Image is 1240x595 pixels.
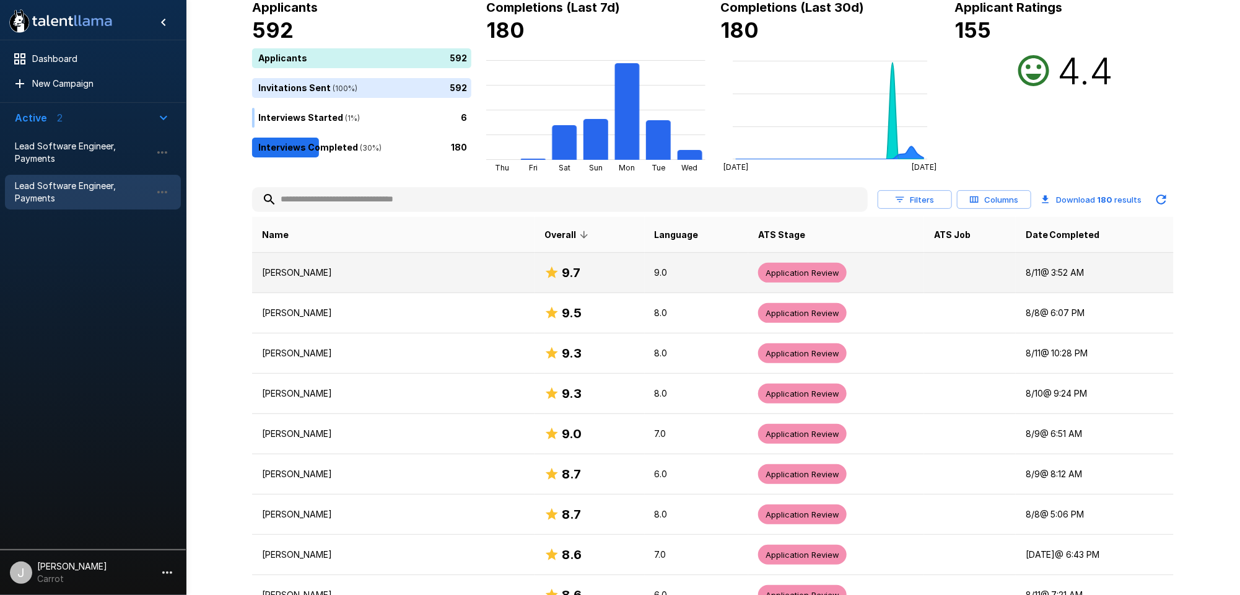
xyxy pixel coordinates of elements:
[262,347,525,359] p: [PERSON_NAME]
[1016,495,1174,535] td: 8/8 @ 5:06 PM
[262,307,525,319] p: [PERSON_NAME]
[562,424,582,444] h6: 9.0
[1036,187,1146,212] button: Download 180 results
[758,469,847,480] span: Application Review
[912,162,937,172] tspan: [DATE]
[1016,535,1174,575] td: [DATE] @ 6:43 PM
[758,428,847,440] span: Application Review
[589,163,603,172] tspan: Sun
[529,163,538,172] tspan: Fri
[723,162,748,172] tspan: [DATE]
[562,384,582,403] h6: 9.3
[252,17,294,43] b: 592
[262,468,525,480] p: [PERSON_NAME]
[655,267,738,279] p: 9.0
[451,141,467,154] p: 180
[655,468,738,480] p: 6.0
[655,508,738,521] p: 8.0
[878,190,952,209] button: Filters
[758,348,847,359] span: Application Review
[655,227,699,242] span: Language
[450,51,467,64] p: 592
[1016,333,1174,374] td: 8/11 @ 10:28 PM
[1016,454,1174,495] td: 8/9 @ 8:12 AM
[1149,187,1174,212] button: Updated Today - 8:25 AM
[758,549,847,561] span: Application Review
[655,549,738,561] p: 7.0
[562,464,581,484] h6: 8.7
[544,227,592,242] span: Overall
[758,509,847,521] span: Application Review
[758,307,847,319] span: Application Review
[486,17,525,43] b: 180
[954,17,991,43] b: 155
[1016,293,1174,333] td: 8/8 @ 6:07 PM
[934,227,971,242] span: ATS Job
[262,508,525,521] p: [PERSON_NAME]
[562,343,582,363] h6: 9.3
[758,227,805,242] span: ATS Stage
[1057,48,1113,93] h2: 4.4
[652,163,665,172] tspan: Tue
[559,163,570,172] tspan: Sat
[957,190,1031,209] button: Columns
[682,163,698,172] tspan: Wed
[262,428,525,440] p: [PERSON_NAME]
[562,505,581,524] h6: 8.7
[655,307,738,319] p: 8.0
[262,549,525,561] p: [PERSON_NAME]
[758,267,847,279] span: Application Review
[1026,227,1100,242] span: Date Completed
[562,545,582,565] h6: 8.6
[562,263,580,283] h6: 9.7
[655,347,738,359] p: 8.0
[461,111,467,124] p: 6
[1016,414,1174,454] td: 8/9 @ 6:51 AM
[262,227,289,242] span: Name
[450,81,467,94] p: 592
[655,387,738,400] p: 8.0
[262,267,525,279] p: [PERSON_NAME]
[655,428,738,440] p: 7.0
[720,17,759,43] b: 180
[758,388,847,400] span: Application Review
[562,303,582,323] h6: 9.5
[1016,253,1174,293] td: 8/11 @ 3:52 AM
[495,163,509,172] tspan: Thu
[1097,195,1112,205] b: 180
[1016,374,1174,414] td: 8/10 @ 9:24 PM
[262,387,525,400] p: [PERSON_NAME]
[619,163,635,172] tspan: Mon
